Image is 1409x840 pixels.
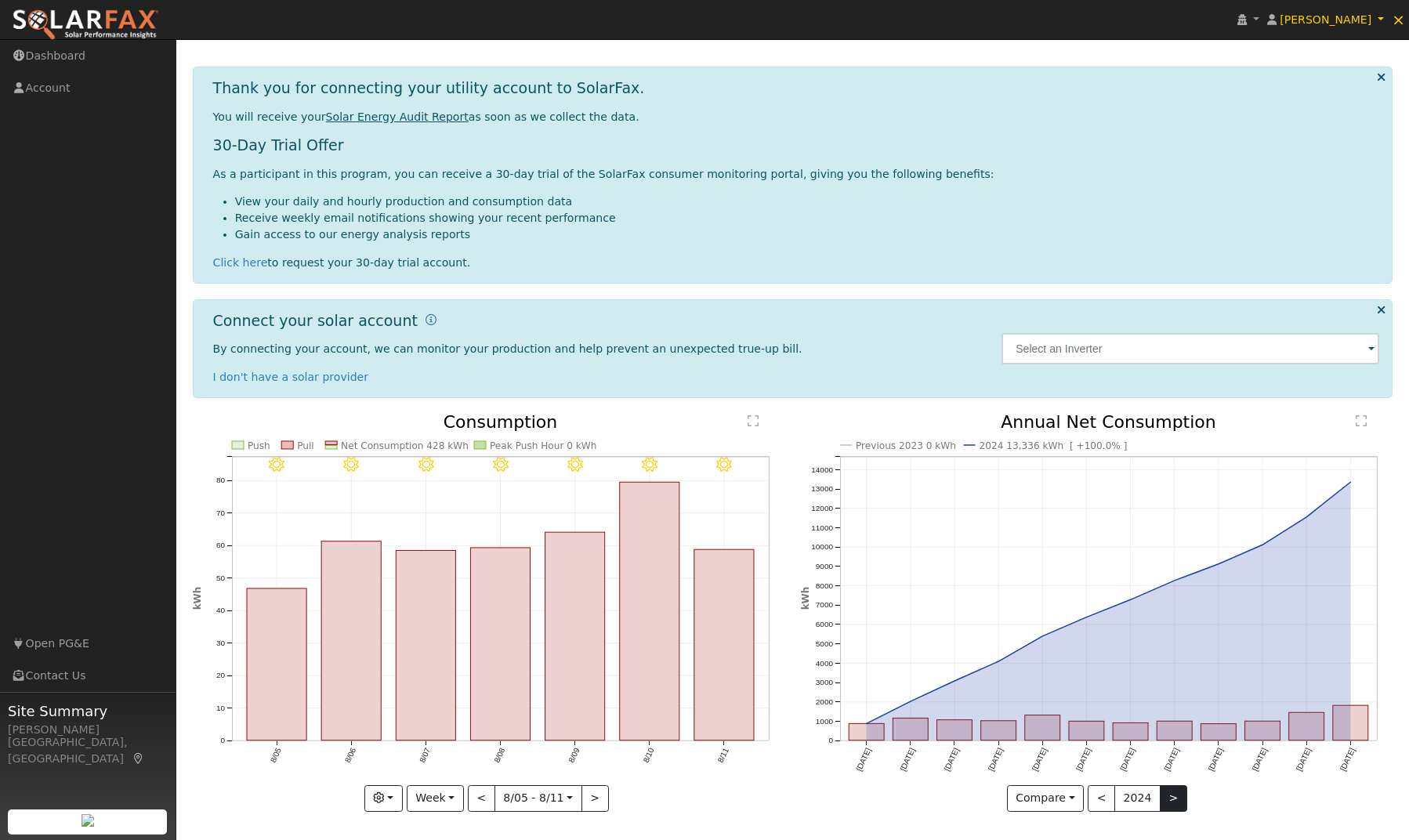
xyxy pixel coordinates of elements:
[216,476,225,484] text: 80
[407,785,464,812] button: Week
[1333,705,1368,740] rect: onclick=""
[1259,541,1266,548] circle: onclick=""
[213,371,369,383] a: I don't have a solar provider
[1338,746,1356,772] text: [DATE]
[1007,785,1085,812] button: Compare
[816,717,834,726] text: 1000
[213,256,268,269] a: Click here
[213,79,645,97] h1: Thank you for connecting your utility account to SolarFax.
[1001,412,1216,432] text: Annual Net Consumption
[811,504,833,512] text: 12000
[854,746,872,772] text: [DATE]
[248,440,270,451] text: Push
[951,678,958,684] circle: onclick=""
[1245,721,1280,740] rect: onclick=""
[343,457,359,472] i: 8/06 - Clear
[811,484,833,493] text: 13000
[1207,746,1225,772] text: [DATE]
[1280,13,1371,26] span: [PERSON_NAME]
[235,210,1380,226] li: Receive weekly email notifications showing your recent performance
[297,440,314,451] text: Pull
[216,509,225,517] text: 70
[1074,746,1092,772] text: [DATE]
[987,746,1005,772] text: [DATE]
[1289,712,1324,740] rect: onclick=""
[213,136,1380,154] h1: 30-Day Trial Offer
[816,600,834,609] text: 7000
[864,720,870,726] circle: onclick=""
[216,574,225,582] text: 50
[1114,785,1161,812] button: 2024
[816,639,834,648] text: 5000
[716,457,732,472] i: 8/11 - Clear
[8,722,168,738] div: [PERSON_NAME]
[1215,561,1222,567] circle: onclick=""
[856,440,956,451] text: Previous 2023 0 kWh
[811,542,833,551] text: 10000
[907,698,914,704] circle: onclick=""
[1119,746,1137,772] text: [DATE]
[1002,333,1379,364] input: Select an Inverter
[12,9,159,42] img: SolarFax
[492,746,506,764] text: 8/08
[192,587,203,610] text: kWh
[816,620,834,628] text: 6000
[216,704,225,712] text: 10
[828,736,833,744] text: 0
[694,549,754,740] rect: onclick=""
[213,312,418,330] h1: Connect your solar account
[1157,721,1193,740] rect: onclick=""
[849,723,884,740] rect: onclick=""
[816,659,834,668] text: 4000
[470,548,530,740] rect: onclick=""
[268,746,282,764] text: 8/05
[213,110,639,123] span: You will receive your as soon as we collect the data.
[235,226,1380,243] li: Gain access to our energy analysis reports
[81,814,94,827] img: retrieve
[641,746,655,764] text: 8/10
[443,412,557,432] text: Consumption
[341,440,469,451] text: Net Consumption 428 kWh
[418,746,432,764] text: 8/07
[1160,785,1187,812] button: >
[716,746,730,764] text: 8/11
[642,457,657,472] i: 8/10 - Clear
[216,541,225,549] text: 60
[816,678,834,686] text: 3000
[326,110,469,123] u: Solar Energy Audit Report
[468,785,495,812] button: <
[8,734,168,767] div: [GEOGRAPHIC_DATA], [GEOGRAPHIC_DATA]
[1163,746,1181,772] text: [DATE]
[581,785,609,812] button: >
[1030,746,1049,772] text: [DATE]
[235,194,1380,210] li: View your daily and hourly production and consumption data
[1304,514,1310,520] circle: onclick=""
[816,581,834,590] text: 8000
[1084,614,1090,620] circle: onclick=""
[943,746,961,772] text: [DATE]
[567,746,581,764] text: 8/09
[748,415,759,427] text: 
[811,523,833,531] text: 11000
[1201,724,1237,740] rect: onclick=""
[937,720,973,740] rect: onclick=""
[492,457,508,472] i: 8/08 - Clear
[418,457,433,472] i: 8/07 - Clear
[213,255,1380,271] div: to request your 30-day trial account.
[321,541,381,740] rect: onclick=""
[269,457,284,472] i: 8/05 - Clear
[1128,596,1134,603] circle: onclick=""
[545,532,604,740] rect: onclick=""
[213,166,1380,183] p: As a participant in this program, you can receive a 30-day trial of the SolarFax consumer monitor...
[1025,715,1060,740] rect: onclick=""
[816,562,834,570] text: 9000
[899,746,917,772] text: [DATE]
[494,785,582,812] button: 8/05 - 8/11
[1039,633,1045,639] circle: onclick=""
[1251,746,1269,772] text: [DATE]
[132,752,146,765] a: Map
[800,587,811,610] text: kWh
[811,465,833,473] text: 14000
[1295,746,1313,772] text: [DATE]
[995,658,1002,664] circle: onclick=""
